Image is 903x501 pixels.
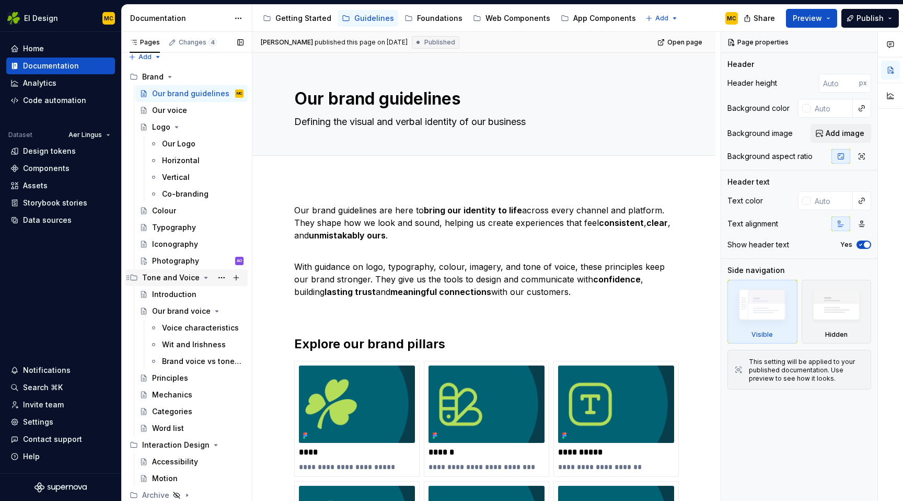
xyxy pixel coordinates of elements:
div: Pages [130,38,160,47]
div: Wit and Irishness [162,339,226,350]
div: AO [237,256,242,266]
button: EI DesignMC [2,7,119,29]
div: Visible [727,280,797,344]
div: Documentation [130,13,229,24]
div: Categories [152,406,192,417]
div: Web Components [485,13,550,24]
img: d06dc522-46f8-489a-8aa3-f73c8e787c5d.png [558,366,674,443]
a: Data sources [6,212,115,229]
div: Documentation [23,61,79,71]
div: Components [23,163,70,174]
button: Add image [811,124,871,143]
span: Preview [793,13,822,24]
a: Vertical [145,169,248,186]
div: Brand [142,72,164,82]
a: Analytics [6,75,115,92]
div: Horizontal [162,155,200,166]
a: Storybook stories [6,195,115,211]
div: Background color [727,103,790,113]
button: Preview [786,9,837,28]
div: Logo [152,122,170,132]
a: Getting Started [259,10,335,27]
div: Side navigation [727,265,785,276]
img: 4662693a-ec63-4d6e-a3dc-1ed02bc69c88.png [429,366,545,443]
div: Guidelines [354,13,394,24]
a: Documentation [6,58,115,74]
div: Word list [152,423,184,434]
a: Invite team [6,396,115,413]
div: Contact support [23,434,82,445]
div: Design tokens [23,146,76,156]
div: Interaction Design [125,437,248,453]
div: Archive [142,490,169,500]
a: Our brand guidelinesMC [135,85,248,102]
div: Background aspect ratio [727,151,813,162]
a: Voice characteristics [145,320,248,336]
a: Guidelines [338,10,398,27]
a: Code automation [6,92,115,109]
span: Publish [856,13,884,24]
p: px [859,79,867,87]
div: Voice characteristics [162,323,239,333]
div: published this page on [DATE] [315,38,408,47]
img: b74fbe51-5bca-4932-be57-39755237f62d.png [299,366,415,443]
div: Tone and Voice [125,269,248,286]
div: Settings [23,417,53,427]
button: Contact support [6,431,115,448]
strong: meaningful connections [390,287,491,297]
span: Add [655,14,668,22]
div: Our Logo [162,139,195,149]
div: Search ⌘K [23,382,63,393]
input: Auto [811,99,853,118]
div: Interaction Design [142,440,210,450]
div: Header height [727,78,777,88]
span: Add image [826,128,864,139]
span: Share [754,13,775,24]
div: Header [727,59,754,70]
a: Our Logo [145,135,248,152]
a: Our brand voice [135,303,248,320]
div: Motion [152,473,178,484]
div: Iconography [152,239,198,249]
button: Aer Lingus [64,128,115,142]
a: Iconography [135,236,248,253]
div: Brand voice vs tone and voice [162,356,241,367]
div: Getting Started [275,13,331,24]
a: Wit and Irishness [145,336,248,353]
a: PhotographyAO [135,253,248,269]
span: Aer Lingus [68,131,102,139]
a: Categories [135,403,248,420]
img: 56b5df98-d96d-4d7e-807c-0afdf3bdaefa.png [7,12,20,25]
a: App Components [557,10,640,27]
div: Invite team [23,400,64,410]
a: Accessibility [135,453,248,470]
div: EI Design [24,13,58,24]
a: Word list [135,420,248,437]
a: Co-branding [145,186,248,202]
div: Code automation [23,95,86,106]
a: Brand voice vs tone and voice [145,353,248,370]
strong: consistent [599,218,644,228]
div: Foundations [417,13,462,24]
span: Add [138,53,152,61]
span: Open page [667,38,702,47]
h2: Explore our brand pillars [294,336,674,352]
div: Introduction [152,289,196,300]
strong: clear [646,218,668,228]
div: Brand [125,69,248,85]
strong: lasting trust [325,287,376,297]
p: Our brand guidelines are here to across every channel and platform. They shape how we look and so... [294,204,674,242]
div: This setting will be applied to your published documentation. Use preview to see how it looks. [749,358,864,383]
div: Mechanics [152,390,192,400]
div: Header text [727,177,770,187]
a: Colour [135,202,248,219]
input: Auto [819,74,859,93]
a: Web Components [469,10,554,27]
button: Search ⌘K [6,379,115,396]
a: Introduction [135,286,248,303]
div: MC [727,14,736,22]
div: Our voice [152,105,187,116]
div: Vertical [162,172,190,183]
a: Assets [6,177,115,194]
a: Our voice [135,102,248,119]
